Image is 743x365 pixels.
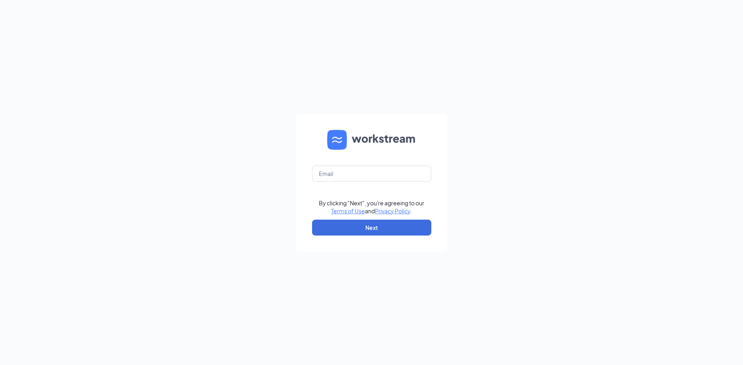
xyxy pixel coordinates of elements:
a: Privacy Policy [375,207,410,214]
button: Next [312,220,431,236]
input: Email [312,166,431,182]
img: WS logo and Workstream text [327,130,416,150]
div: By clicking "Next", you're agreeing to our and . [319,199,424,215]
a: Terms of Use [331,207,365,214]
